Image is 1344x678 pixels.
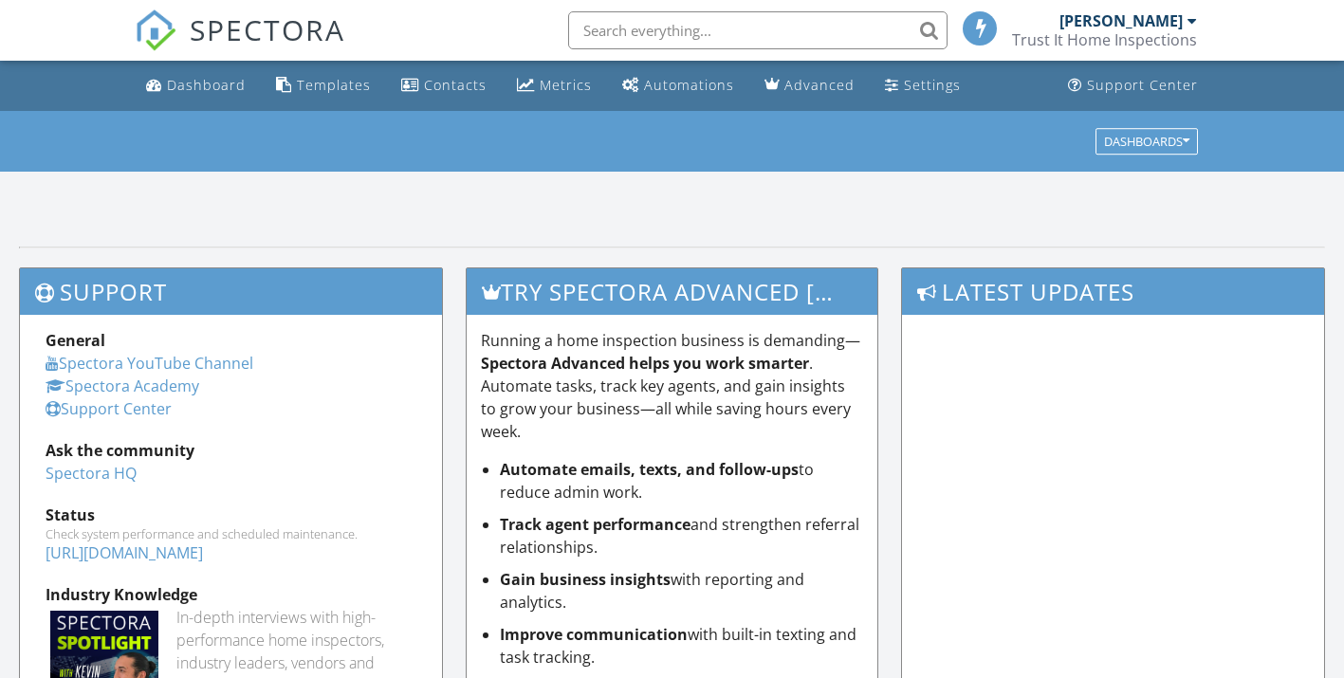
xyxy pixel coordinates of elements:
a: [URL][DOMAIN_NAME] [46,542,203,563]
h3: Latest Updates [902,268,1324,315]
div: Contacts [424,76,487,94]
div: Advanced [784,76,855,94]
div: [PERSON_NAME] [1059,11,1183,30]
a: Templates [268,68,378,103]
div: Trust It Home Inspections [1012,30,1197,49]
div: Support Center [1087,76,1198,94]
a: Spectora YouTube Channel [46,353,253,374]
div: Industry Knowledge [46,583,416,606]
strong: Automate emails, texts, and follow-ups [500,459,799,480]
div: Automations [644,76,734,94]
li: and strengthen referral relationships. [500,513,863,559]
a: Support Center [1060,68,1206,103]
a: Contacts [394,68,494,103]
div: Dashboard [167,76,246,94]
li: to reduce admin work. [500,458,863,504]
div: Settings [904,76,961,94]
a: Advanced [757,68,862,103]
a: Automations (Basic) [615,68,742,103]
a: Spectora Academy [46,376,199,396]
img: The Best Home Inspection Software - Spectora [135,9,176,51]
a: SPECTORA [135,26,345,65]
a: Settings [877,68,968,103]
li: with reporting and analytics. [500,568,863,614]
div: Dashboards [1104,135,1189,148]
div: Ask the community [46,439,416,462]
strong: Improve communication [500,624,688,645]
h3: Support [20,268,442,315]
div: Status [46,504,416,526]
a: Metrics [509,68,599,103]
button: Dashboards [1095,128,1198,155]
li: with built-in texting and task tracking. [500,623,863,669]
a: Spectora HQ [46,463,137,484]
a: Dashboard [138,68,253,103]
div: Templates [297,76,371,94]
div: Metrics [540,76,592,94]
span: SPECTORA [190,9,345,49]
p: Running a home inspection business is demanding— . Automate tasks, track key agents, and gain ins... [481,329,863,443]
strong: General [46,330,105,351]
strong: Track agent performance [500,514,690,535]
strong: Gain business insights [500,569,671,590]
h3: Try spectora advanced [DATE] [467,268,877,315]
input: Search everything... [568,11,948,49]
div: Check system performance and scheduled maintenance. [46,526,416,541]
strong: Spectora Advanced helps you work smarter [481,353,809,374]
a: Support Center [46,398,172,419]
